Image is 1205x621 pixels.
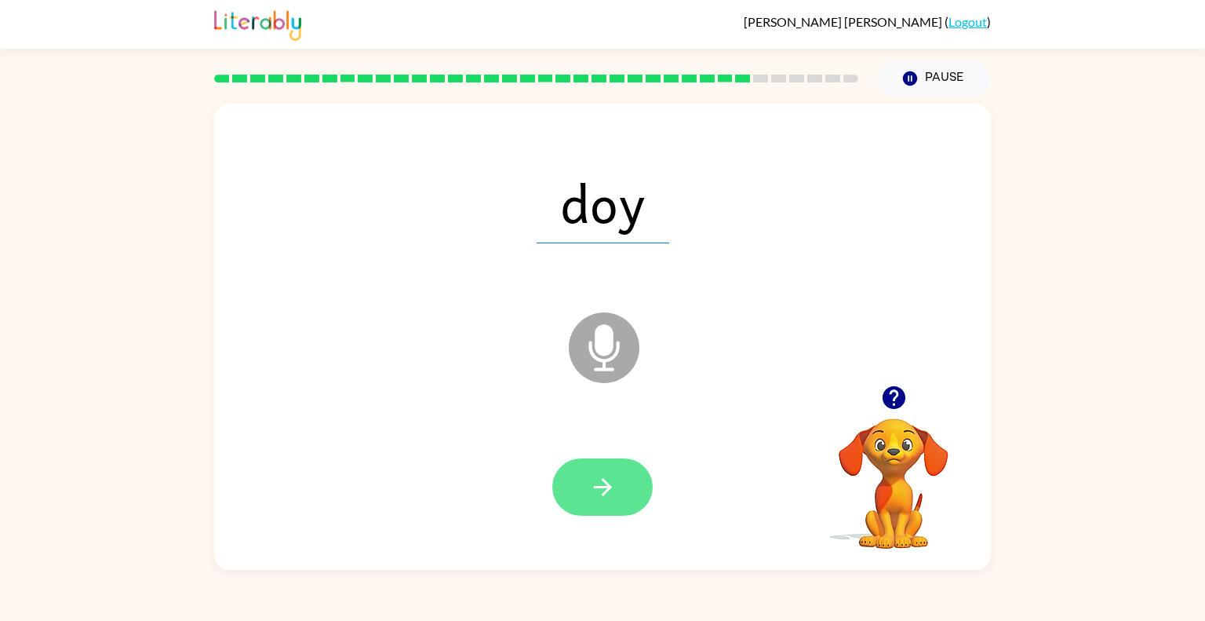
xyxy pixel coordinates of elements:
[537,162,669,243] span: doy
[815,394,972,551] video: Your browser must support playing .mp4 files to use Literably. Please try using another browser.
[877,60,991,97] button: Pause
[744,14,945,29] span: [PERSON_NAME] [PERSON_NAME]
[948,14,987,29] a: Logout
[214,6,301,41] img: Literably
[744,14,991,29] div: ( )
